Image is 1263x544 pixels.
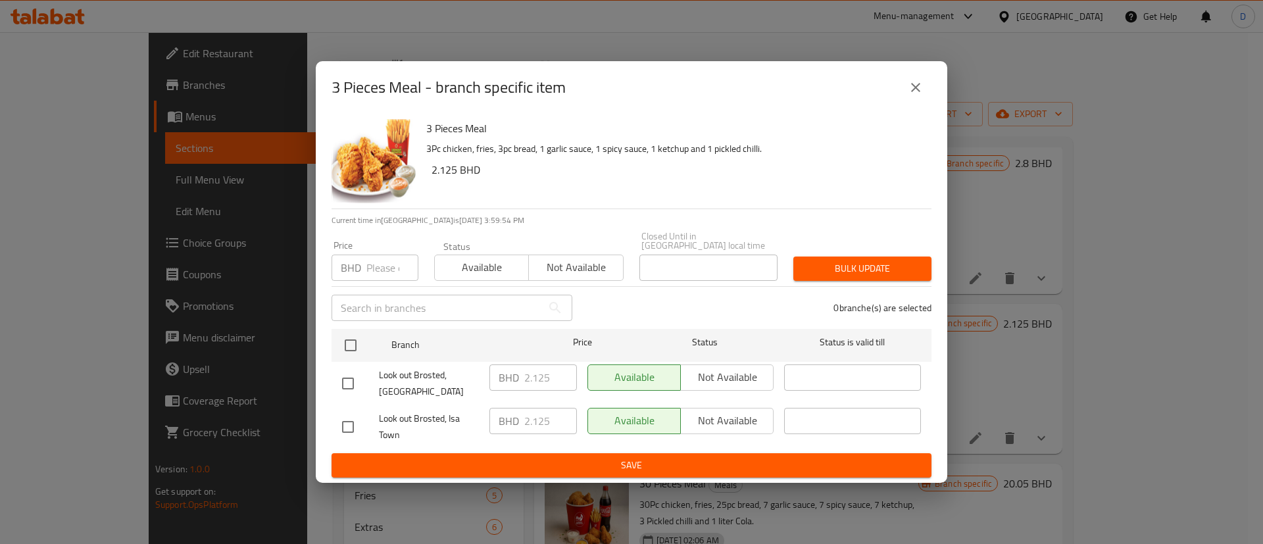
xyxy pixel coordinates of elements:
[366,255,418,281] input: Please enter price
[432,161,921,179] h6: 2.125 BHD
[534,258,618,277] span: Not available
[426,119,921,137] h6: 3 Pieces Meal
[793,257,931,281] button: Bulk update
[341,260,361,276] p: BHD
[332,119,416,203] img: 3 Pieces Meal
[499,413,519,429] p: BHD
[391,337,528,353] span: Branch
[426,141,921,157] p: 3Pc chicken, fries, 3pc bread, 1 garlic sauce, 1 spicy sauce, 1 ketchup and 1 pickled chilli.
[637,334,774,351] span: Status
[332,295,542,321] input: Search in branches
[524,364,577,391] input: Please enter price
[440,258,524,277] span: Available
[379,367,479,400] span: Look out Brosted, [GEOGRAPHIC_DATA]
[524,408,577,434] input: Please enter price
[379,410,479,443] span: Look out Brosted, Isa Town
[342,457,921,474] span: Save
[539,334,626,351] span: Price
[804,260,921,277] span: Bulk update
[332,77,566,98] h2: 3 Pieces Meal - branch specific item
[332,214,931,226] p: Current time in [GEOGRAPHIC_DATA] is [DATE] 3:59:54 PM
[833,301,931,314] p: 0 branche(s) are selected
[499,370,519,385] p: BHD
[528,255,623,281] button: Not available
[434,255,529,281] button: Available
[784,334,921,351] span: Status is valid till
[900,72,931,103] button: close
[332,453,931,478] button: Save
